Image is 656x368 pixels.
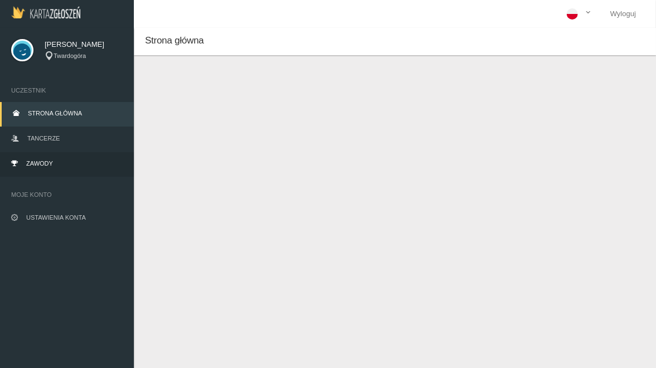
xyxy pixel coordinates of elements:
[11,6,80,18] img: Logo
[45,39,123,50] span: [PERSON_NAME]
[45,51,123,61] div: Twardogóra
[27,135,60,142] span: Tancerze
[145,35,204,46] span: Strona główna
[11,189,123,200] span: Moje konto
[28,110,82,117] span: Strona główna
[26,214,86,221] span: Ustawienia konta
[26,160,53,167] span: Zawody
[11,85,123,96] span: Uczestnik
[11,39,33,61] img: svg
